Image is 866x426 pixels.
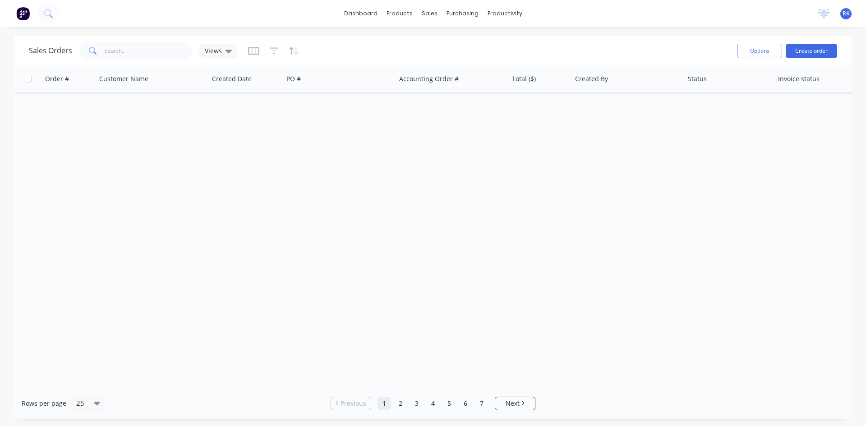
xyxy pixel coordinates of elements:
[442,7,483,20] div: purchasing
[378,397,391,410] a: Page 1 is your current page
[575,74,608,83] div: Created By
[22,399,66,408] span: Rows per page
[394,397,407,410] a: Page 2
[399,74,459,83] div: Accounting Order #
[327,397,539,410] ul: Pagination
[212,74,252,83] div: Created Date
[483,7,527,20] div: productivity
[410,397,424,410] a: Page 3
[688,74,707,83] div: Status
[331,399,371,408] a: Previous page
[442,397,456,410] a: Page 5
[99,74,148,83] div: Customer Name
[495,399,535,408] a: Next page
[506,399,520,408] span: Next
[382,7,417,20] div: products
[778,74,820,83] div: Invoice status
[29,46,72,55] h1: Sales Orders
[341,399,366,408] span: Previous
[45,74,69,83] div: Order #
[16,7,30,20] img: Factory
[737,44,782,58] button: Options
[843,9,850,18] span: RK
[417,7,442,20] div: sales
[475,397,488,410] a: Page 7
[205,46,222,55] span: Views
[512,74,536,83] div: Total ($)
[340,7,382,20] a: dashboard
[459,397,472,410] a: Page 6
[286,74,301,83] div: PO #
[426,397,440,410] a: Page 4
[105,42,193,60] input: Search...
[786,44,837,58] button: Create order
